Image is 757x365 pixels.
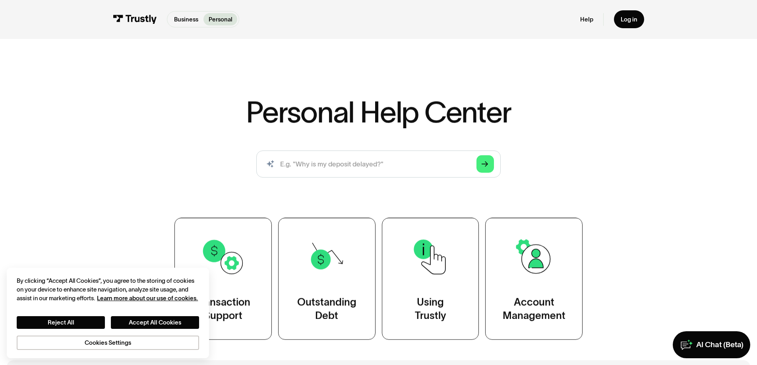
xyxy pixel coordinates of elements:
[614,10,644,28] a: Log in
[297,296,356,323] div: Outstanding Debt
[278,218,376,340] a: OutstandingDebt
[174,218,272,340] a: TransactionSupport
[17,276,199,303] div: By clicking “Accept All Cookies”, you agree to the storing of cookies on your device to enhance s...
[382,218,479,340] a: UsingTrustly
[246,98,511,127] h1: Personal Help Center
[17,336,199,350] button: Cookies Settings
[203,13,237,25] a: Personal
[256,151,501,178] input: search
[97,295,198,301] a: More information about your privacy, opens in a new tab
[209,15,232,24] p: Personal
[580,15,593,23] a: Help
[7,268,209,358] div: Cookie banner
[196,296,250,323] div: Transaction Support
[111,316,199,329] button: Accept All Cookies
[673,331,750,358] a: AI Chat (Beta)
[113,15,157,24] img: Trustly Logo
[696,340,743,350] div: AI Chat (Beta)
[414,296,446,323] div: Using Trustly
[17,316,105,329] button: Reject All
[485,218,583,340] a: AccountManagement
[174,15,198,24] p: Business
[169,13,203,25] a: Business
[621,15,637,23] div: Log in
[256,151,501,178] form: Search
[17,276,199,350] div: Privacy
[503,296,565,323] div: Account Management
